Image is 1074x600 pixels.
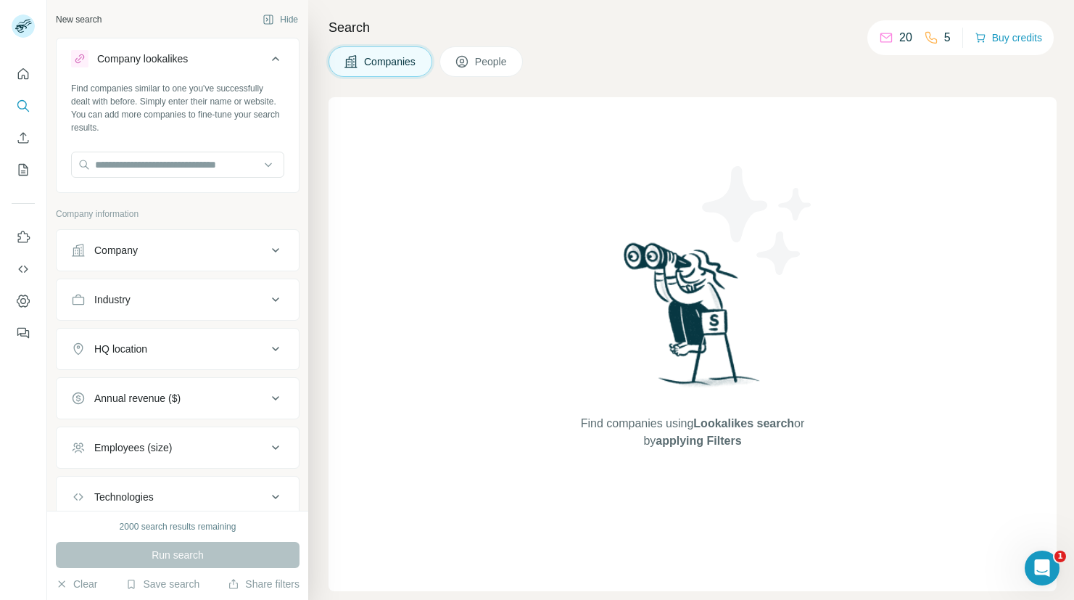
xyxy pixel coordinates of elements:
[693,155,823,286] img: Surfe Illustration - Stars
[944,29,951,46] p: 5
[120,520,236,533] div: 2000 search results remaining
[899,29,912,46] p: 20
[12,61,35,87] button: Quick start
[125,577,199,591] button: Save search
[57,41,299,82] button: Company lookalikes
[94,243,138,258] div: Company
[12,157,35,183] button: My lists
[94,292,131,307] div: Industry
[57,430,299,465] button: Employees (size)
[1025,551,1059,585] iframe: Intercom live chat
[94,342,147,356] div: HQ location
[475,54,508,69] span: People
[1054,551,1066,562] span: 1
[252,9,308,30] button: Hide
[656,435,741,447] span: applying Filters
[577,415,809,450] span: Find companies using or by
[94,440,172,455] div: Employees (size)
[57,480,299,514] button: Technologies
[94,391,181,406] div: Annual revenue ($)
[364,54,417,69] span: Companies
[329,17,1057,38] h4: Search
[56,13,102,26] div: New search
[228,577,300,591] button: Share filters
[94,490,154,504] div: Technologies
[975,28,1042,48] button: Buy credits
[71,82,284,134] div: Find companies similar to one you've successfully dealt with before. Simply enter their name or w...
[693,417,794,430] span: Lookalikes search
[12,320,35,346] button: Feedback
[56,577,97,591] button: Clear
[57,233,299,268] button: Company
[57,282,299,317] button: Industry
[97,52,188,66] div: Company lookalikes
[617,239,768,400] img: Surfe Illustration - Woman searching with binoculars
[57,381,299,416] button: Annual revenue ($)
[12,93,35,119] button: Search
[12,224,35,250] button: Use Surfe on LinkedIn
[56,207,300,221] p: Company information
[12,256,35,282] button: Use Surfe API
[57,332,299,366] button: HQ location
[12,125,35,151] button: Enrich CSV
[12,288,35,314] button: Dashboard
